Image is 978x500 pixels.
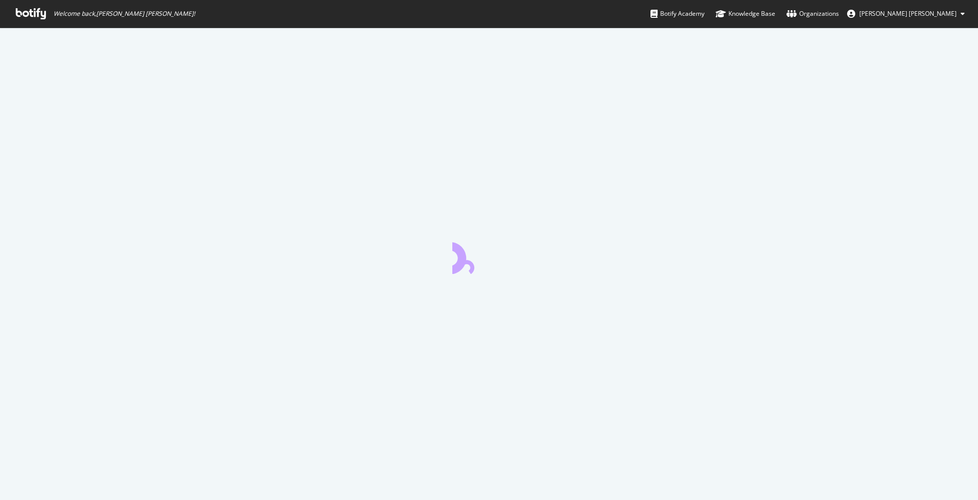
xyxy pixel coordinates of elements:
span: Vinay Kumar Narasimhan Latha [859,9,957,18]
div: Organizations [786,9,839,19]
div: animation [452,237,526,274]
span: Welcome back, [PERSON_NAME] [PERSON_NAME] ! [53,10,195,18]
button: [PERSON_NAME] [PERSON_NAME] [839,6,973,22]
div: Knowledge Base [716,9,775,19]
div: Botify Academy [650,9,704,19]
